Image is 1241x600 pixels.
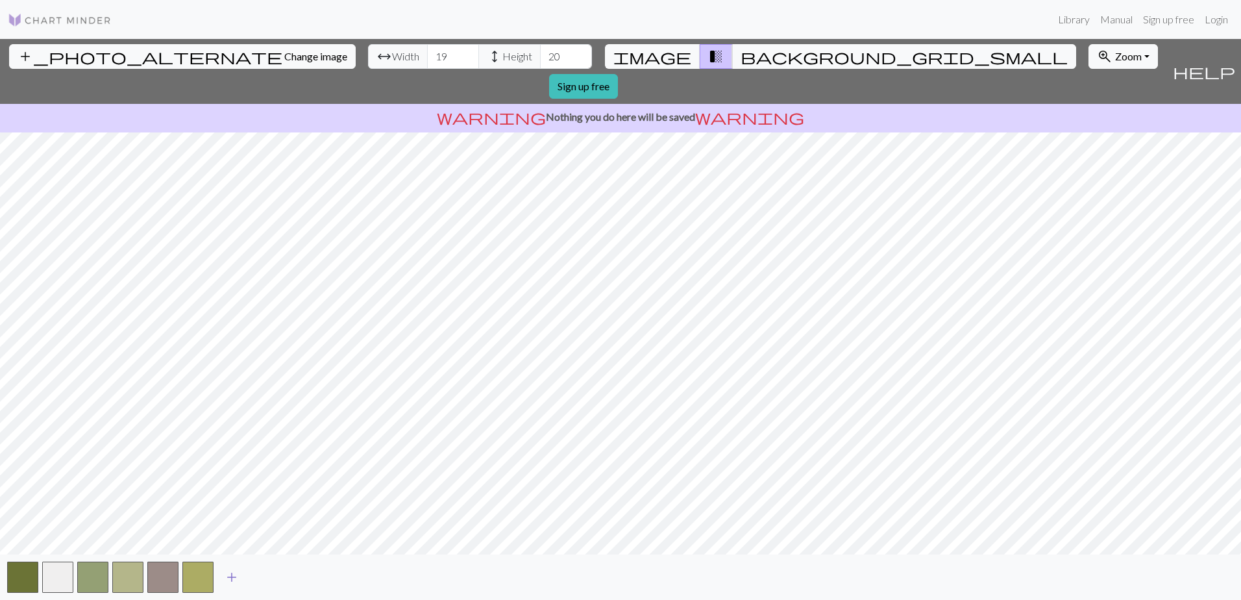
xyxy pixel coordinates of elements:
[9,44,356,69] button: Change image
[18,47,282,66] span: add_photo_alternate
[437,108,546,126] span: warning
[8,12,112,28] img: Logo
[5,109,1236,125] p: Nothing you do here will be saved
[1115,50,1142,62] span: Zoom
[224,568,240,586] span: add
[392,49,419,64] span: Width
[695,108,804,126] span: warning
[549,74,618,99] a: Sign up free
[284,50,347,62] span: Change image
[708,47,724,66] span: transition_fade
[1173,62,1235,81] span: help
[1138,6,1199,32] a: Sign up free
[1199,6,1233,32] a: Login
[1167,39,1241,104] button: Help
[1095,6,1138,32] a: Manual
[376,47,392,66] span: arrow_range
[741,47,1068,66] span: background_grid_small
[1088,44,1158,69] button: Zoom
[487,47,502,66] span: height
[1053,6,1095,32] a: Library
[613,47,691,66] span: image
[215,565,248,590] button: Add color
[502,49,532,64] span: Height
[1097,47,1112,66] span: zoom_in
